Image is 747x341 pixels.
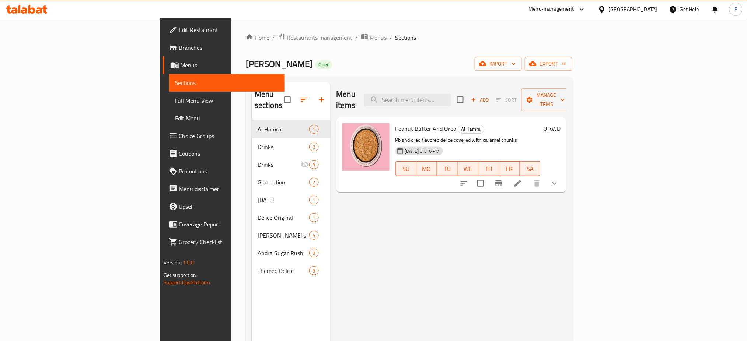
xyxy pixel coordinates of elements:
[252,209,331,226] div: Delice Original1
[468,94,492,106] span: Add item
[163,127,285,145] a: Choice Groups
[550,179,559,188] svg: Show Choices
[499,161,520,176] button: FR
[169,92,285,109] a: Full Menu View
[179,202,279,211] span: Upsell
[437,161,458,176] button: TU
[315,61,332,68] span: Open
[416,161,437,176] button: MO
[163,233,285,251] a: Grocery Checklist
[395,161,416,176] button: SU
[309,266,318,275] div: items
[280,92,295,108] span: Select all sections
[258,266,309,275] span: Themed Delice
[310,144,318,151] span: 0
[179,43,279,52] span: Branches
[310,250,318,257] span: 8
[315,60,332,69] div: Open
[179,184,279,193] span: Menu disclaimer
[310,179,318,186] span: 2
[309,249,318,257] div: items
[609,5,657,13] div: [GEOGRAPHIC_DATA]
[252,120,331,138] div: Al Hamra1
[163,56,285,74] a: Menus
[440,164,455,174] span: TU
[179,220,279,229] span: Coverage Report
[513,179,522,188] a: Edit menu item
[258,213,309,222] span: Delice Original
[527,91,565,109] span: Manage items
[163,39,285,56] a: Branches
[502,164,517,174] span: FR
[181,61,279,70] span: Menus
[258,249,309,257] span: Andra Sugar Rush
[258,196,309,204] div: Father's Day
[163,215,285,233] a: Coverage Report
[523,164,538,174] span: SA
[458,125,484,133] span: Al Hamra
[163,180,285,198] a: Menu disclaimer
[458,125,484,134] div: Al Hamra
[455,175,473,192] button: sort-choices
[252,138,331,156] div: Drinks0
[278,33,352,42] a: Restaurants management
[478,161,499,176] button: TH
[163,145,285,162] a: Coupons
[258,125,309,134] div: Al Hamra
[458,161,478,176] button: WE
[370,33,387,42] span: Menus
[310,267,318,274] span: 8
[309,178,318,187] div: items
[364,94,451,106] input: search
[309,231,318,240] div: items
[258,143,309,151] span: Drinks
[175,96,279,105] span: Full Menu View
[183,258,194,267] span: 1.0.0
[468,94,492,106] button: Add
[402,148,443,155] span: [DATE] 01:16 PM
[309,125,318,134] div: items
[395,136,541,145] p: Pb and oreo flavored delice covered with caramel chunks
[309,213,318,222] div: items
[175,114,279,123] span: Edit Menu
[525,57,572,71] button: export
[473,176,488,191] span: Select to update
[252,191,331,209] div: [DATE]1
[169,109,285,127] a: Edit Menu
[490,175,507,192] button: Branch-specific-item
[163,198,285,215] a: Upsell
[164,278,210,287] a: Support.OpsPlatform
[310,161,318,168] span: 9
[252,156,331,173] div: Drinks9
[164,258,182,267] span: Version:
[520,161,541,176] button: SA
[300,160,309,169] svg: Inactive section
[179,149,279,158] span: Coupons
[481,164,496,174] span: TH
[258,231,309,240] div: Andra's Ramadan
[521,88,571,111] button: Manage items
[179,131,279,140] span: Choice Groups
[164,270,198,280] span: Get support on:
[390,33,392,42] li: /
[252,262,331,280] div: Themed Delice8
[258,178,309,187] div: Graduation
[179,238,279,246] span: Grocery Checklist
[252,117,331,282] nav: Menu sections
[492,94,521,106] span: Select section first
[287,33,352,42] span: Restaurants management
[453,92,468,108] span: Select section
[258,160,300,169] span: Drinks
[310,232,318,239] span: 4
[246,33,572,42] nav: breadcrumb
[246,56,313,72] span: [PERSON_NAME]
[355,33,358,42] li: /
[544,123,561,134] h6: 0 KWD
[461,164,475,174] span: WE
[252,226,331,244] div: [PERSON_NAME]'s [DATE]4
[310,197,318,204] span: 1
